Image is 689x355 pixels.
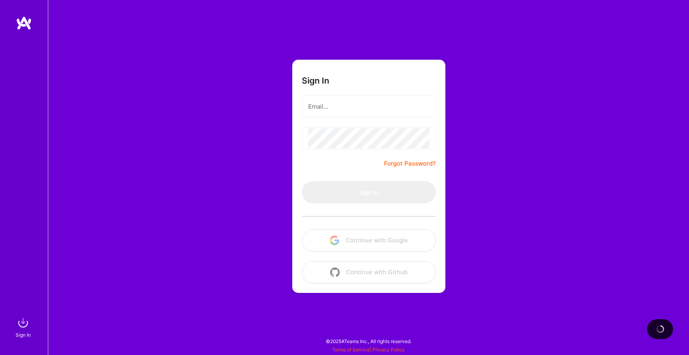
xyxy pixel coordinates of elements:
[330,267,340,277] img: icon
[302,181,436,203] button: Sign In
[372,347,405,353] a: Privacy Policy
[330,236,339,245] img: icon
[302,76,329,86] h3: Sign In
[15,315,31,331] img: sign in
[332,347,370,353] a: Terms of Service
[16,331,31,339] div: Sign In
[656,325,665,334] img: loading
[17,315,31,339] a: sign inSign In
[48,331,689,351] div: © 2025 ATeams Inc., All rights reserved.
[332,347,405,353] span: |
[384,159,436,168] a: Forgot Password?
[302,261,436,283] button: Continue with Github
[302,229,436,252] button: Continue with Google
[16,16,32,30] img: logo
[308,96,429,117] input: overall type: EMAIL_ADDRESS server type: EMAIL_ADDRESS heuristic type: UNKNOWN_TYPE label: Email....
